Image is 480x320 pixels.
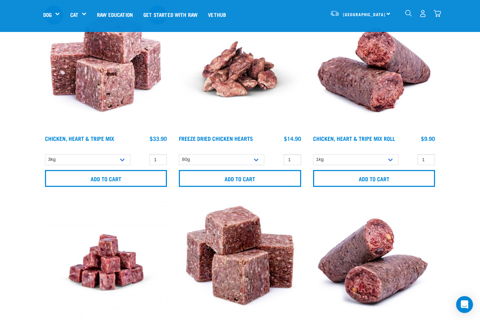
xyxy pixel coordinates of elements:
span: [GEOGRAPHIC_DATA] [343,13,385,15]
a: Chicken, Heart & Tripe Mix Roll [313,137,395,140]
img: van-moving.png [330,10,339,17]
div: $14.90 [284,135,301,142]
a: Get started with Raw [138,0,203,28]
img: Chicken Heart Tripe Roll 01 [311,6,437,132]
a: Freeze Dried Chicken Hearts [179,137,253,140]
div: $33.90 [150,135,167,142]
img: home-icon@2x.png [434,10,441,17]
input: Add to cart [313,170,435,187]
input: 1 [284,154,301,165]
div: Open Intercom Messenger [456,296,473,313]
a: Cat [70,11,78,19]
a: Chicken, Heart & Tripe Mix [45,137,114,140]
input: Add to cart [45,170,167,187]
a: Raw Education [92,0,138,28]
img: home-icon-1@2x.png [405,10,412,17]
a: Dog [43,11,52,19]
input: 1 [417,154,435,165]
a: Vethub [203,0,231,28]
input: Add to cart [179,170,301,187]
input: 1 [149,154,167,165]
img: FD Chicken Hearts [177,6,303,132]
img: user.png [419,10,427,17]
img: 1062 Chicken Heart Tripe Mix 01 [43,6,169,132]
div: $9.90 [421,135,435,142]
